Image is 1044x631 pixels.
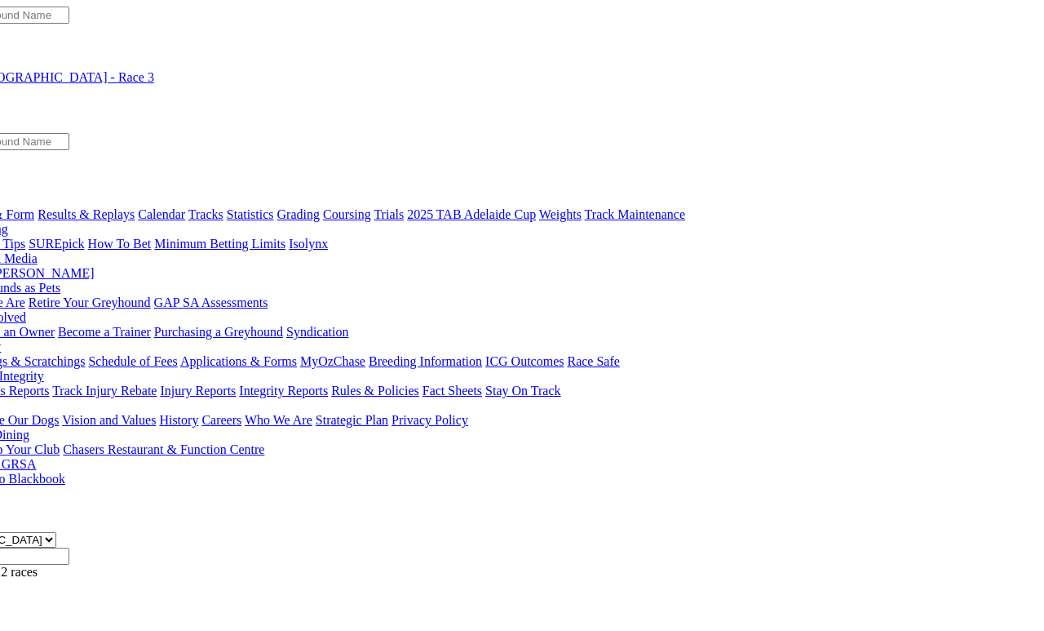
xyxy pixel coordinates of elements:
[201,413,241,427] a: Careers
[160,384,236,398] a: Injury Reports
[88,354,177,368] a: Schedule of Fees
[277,207,320,221] a: Grading
[138,207,185,221] a: Calendar
[585,207,685,221] a: Track Maintenance
[300,354,365,368] a: MyOzChase
[323,207,371,221] a: Coursing
[154,325,283,339] a: Purchasing a Greyhound
[567,354,619,368] a: Race Safe
[63,442,264,456] a: Chasers Restaurant & Function Centre
[289,237,328,251] a: Isolynx
[316,413,388,427] a: Strategic Plan
[52,384,157,398] a: Track Injury Rebate
[407,207,536,221] a: 2025 TAB Adelaide Cup
[154,237,285,251] a: Minimum Betting Limits
[374,207,404,221] a: Trials
[391,413,468,427] a: Privacy Policy
[58,325,151,339] a: Become a Trainer
[88,237,152,251] a: How To Bet
[38,207,135,221] a: Results & Replays
[239,384,328,398] a: Integrity Reports
[331,384,419,398] a: Rules & Policies
[159,413,198,427] a: History
[539,207,582,221] a: Weights
[180,354,297,368] a: Applications & Forms
[485,354,564,368] a: ICG Outcomes
[188,207,223,221] a: Tracks
[245,413,312,427] a: Who We Are
[422,384,482,398] a: Fact Sheets
[369,354,482,368] a: Breeding Information
[62,413,156,427] a: Vision and Values
[227,207,274,221] a: Statistics
[29,296,151,309] a: Retire Your Greyhound
[286,325,348,339] a: Syndication
[29,237,84,251] a: SUREpick
[485,384,560,398] a: Stay On Track
[154,296,268,309] a: GAP SA Assessments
